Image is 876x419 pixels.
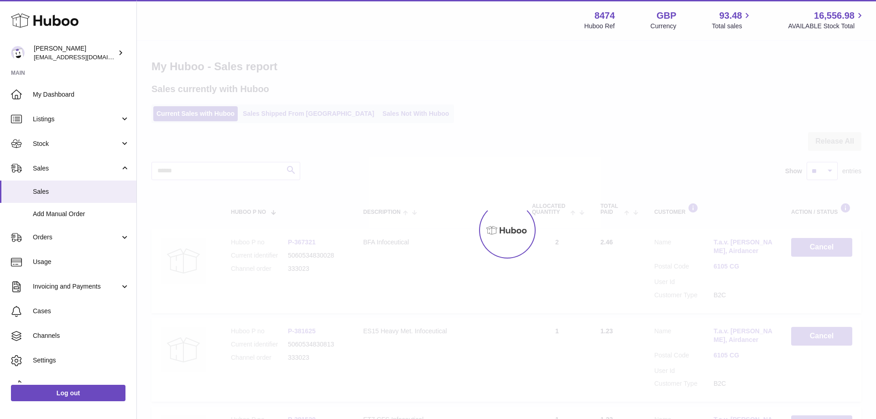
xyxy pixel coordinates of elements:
a: 93.48 Total sales [712,10,752,31]
span: Invoicing and Payments [33,282,120,291]
strong: 8474 [594,10,615,22]
span: Sales [33,164,120,173]
a: 16,556.98 AVAILABLE Stock Total [788,10,865,31]
img: orders@neshealth.com [11,46,25,60]
strong: GBP [657,10,676,22]
div: [PERSON_NAME] [34,44,116,62]
div: Huboo Ref [584,22,615,31]
div: Currency [651,22,677,31]
span: Usage [33,258,130,266]
span: Settings [33,356,130,365]
span: Stock [33,140,120,148]
span: [EMAIL_ADDRESS][DOMAIN_NAME] [34,53,134,61]
span: Total sales [712,22,752,31]
span: Orders [33,233,120,242]
span: Listings [33,115,120,124]
span: Add Manual Order [33,210,130,218]
span: Returns [33,381,130,389]
span: My Dashboard [33,90,130,99]
a: Log out [11,385,125,401]
span: Channels [33,331,130,340]
span: AVAILABLE Stock Total [788,22,865,31]
span: Cases [33,307,130,316]
span: 93.48 [719,10,742,22]
span: 16,556.98 [814,10,855,22]
span: Sales [33,187,130,196]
